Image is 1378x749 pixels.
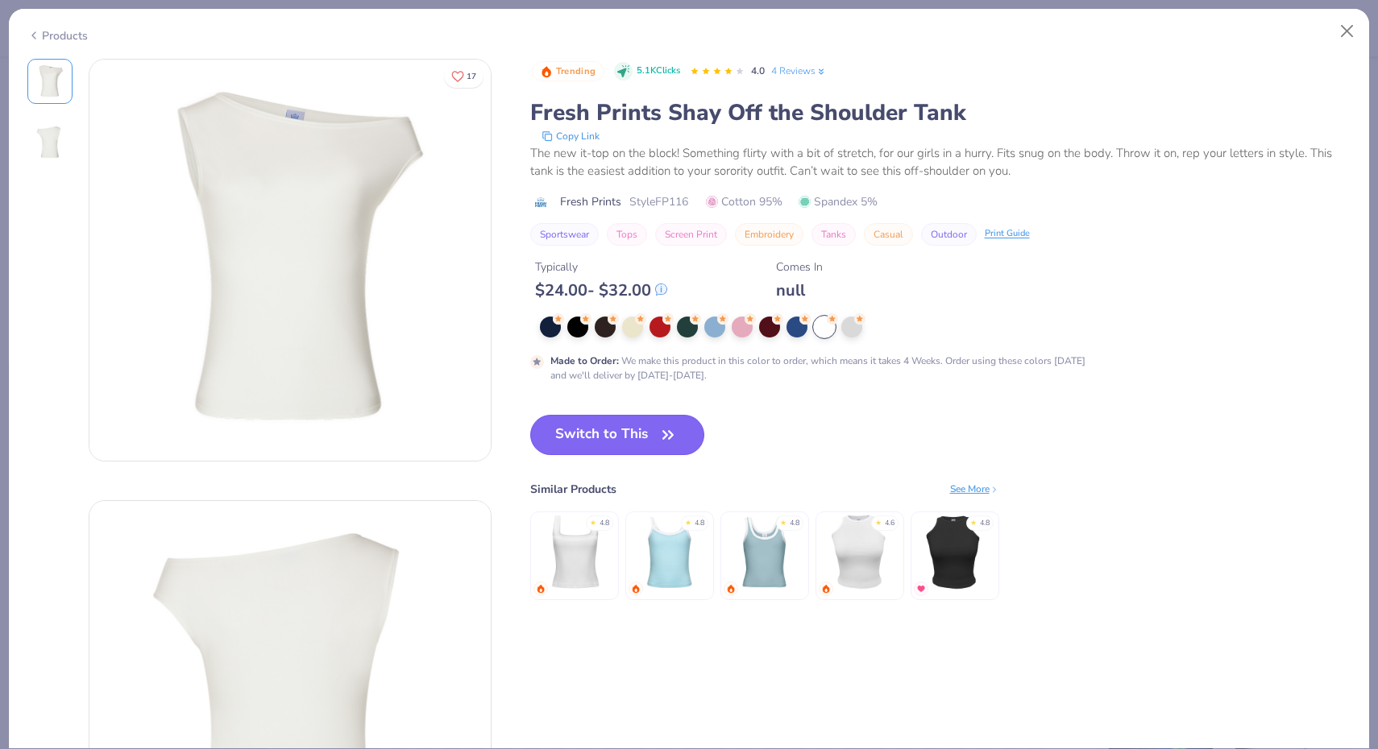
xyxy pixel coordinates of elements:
img: Trending sort [540,65,553,78]
span: 17 [467,72,476,81]
img: trending.gif [821,584,831,594]
img: Front [31,62,69,101]
div: $ 24.00 - $ 32.00 [535,280,667,300]
button: Embroidery [735,223,803,246]
img: MostFav.gif [916,584,926,594]
div: Print Guide [985,227,1030,241]
img: Back [31,123,69,162]
div: ★ [780,518,787,524]
button: Close [1332,16,1363,47]
button: Sportswear [530,223,599,246]
div: ★ [685,518,691,524]
img: Fresh Prints Sydney Square Neck Tank Top [536,514,612,590]
div: 4.8 [980,518,990,529]
button: Screen Print [655,223,727,246]
img: Fresh Prints Melrose Ribbed Tank Top [916,514,993,590]
button: Tops [607,223,647,246]
span: 5.1K Clicks [637,64,680,78]
button: Outdoor [921,223,977,246]
span: 4.0 [751,64,765,77]
img: trending.gif [631,584,641,594]
button: Switch to This [530,415,705,455]
img: Fresh Prints Sunset Blvd Ribbed Scoop Tank Top [726,514,803,590]
span: Style FP116 [629,193,688,210]
div: Products [27,27,88,44]
div: 4.0 Stars [690,59,745,85]
img: Fresh Prints Marilyn Tank Top [821,514,898,590]
div: Fresh Prints Shay Off the Shoulder Tank [530,97,1351,128]
span: Cotton 95% [706,193,782,210]
span: Trending [556,67,596,76]
img: brand logo [530,196,552,209]
button: Like [444,64,484,88]
a: 4 Reviews [771,64,827,78]
button: Tanks [811,223,856,246]
div: 4.6 [885,518,894,529]
button: copy to clipboard [537,128,604,144]
div: We make this product in this color to order, which means it takes 4 Weeks. Order using these colo... [550,354,1098,383]
img: Fresh Prints Cali Camisole Top [631,514,708,590]
div: ★ [875,518,882,524]
div: Comes In [776,259,823,275]
img: Front [89,60,491,461]
img: trending.gif [536,584,546,594]
span: Spandex 5% [799,193,878,210]
strong: Made to Order : [550,354,619,367]
div: null [776,280,823,300]
div: Typically [535,259,667,275]
button: Badge Button [532,61,604,82]
span: Fresh Prints [560,193,621,210]
div: The new it-top on the block! Something flirty with a bit of stretch, for our girls in a hurry. Fi... [530,144,1351,180]
div: 4.8 [790,518,799,529]
div: ★ [590,518,596,524]
div: Similar Products [530,481,616,498]
div: 4.8 [695,518,704,529]
div: 4.8 [600,518,609,529]
img: trending.gif [726,584,736,594]
button: Casual [864,223,913,246]
div: See More [950,482,999,496]
div: ★ [970,518,977,524]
